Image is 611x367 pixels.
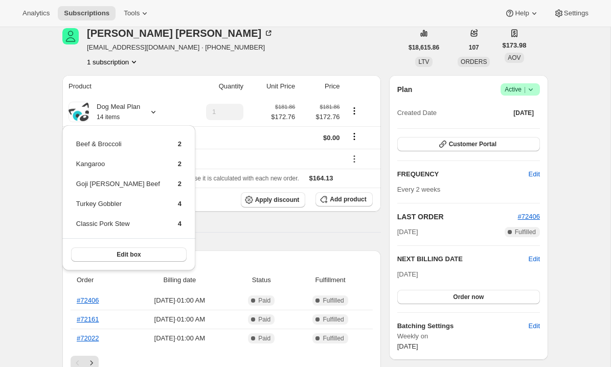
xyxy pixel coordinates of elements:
[258,315,270,324] span: Paid
[77,296,99,304] a: #72406
[298,75,343,98] th: Price
[178,180,182,188] span: 2
[397,186,441,193] span: Every 2 weeks
[131,275,229,285] span: Billing date
[397,290,540,304] button: Order now
[548,6,595,20] button: Settings
[315,192,372,207] button: Add product
[523,318,546,334] button: Edit
[402,40,445,55] button: $18,615.86
[397,212,518,222] h2: LAST ORDER
[117,250,141,259] span: Edit box
[397,270,418,278] span: [DATE]
[397,331,540,341] span: Weekly on
[275,104,295,110] small: $181.86
[246,75,298,98] th: Unit Price
[77,334,99,342] a: #72022
[397,108,437,118] span: Created Date
[529,169,540,179] span: Edit
[271,112,295,122] span: $172.76
[499,6,545,20] button: Help
[323,134,340,142] span: $0.00
[76,158,161,177] td: Kangaroo
[77,315,99,323] a: #72161
[118,6,156,20] button: Tools
[461,58,487,65] span: ORDERS
[453,293,484,301] span: Order now
[258,334,270,342] span: Paid
[131,333,229,343] span: [DATE] · 01:00 AM
[397,254,529,264] h2: NEXT BILLING DATE
[76,178,161,197] td: Goji [PERSON_NAME] Beef
[463,40,485,55] button: 107
[502,40,526,51] span: $173.98
[69,154,340,164] div: Discount (5%)
[524,85,526,94] span: |
[323,315,344,324] span: Fulfilled
[241,192,306,208] button: Apply discount
[469,43,479,52] span: 107
[449,140,496,148] span: Customer Portal
[124,9,140,17] span: Tools
[87,57,139,67] button: Product actions
[64,9,109,17] span: Subscriptions
[346,131,363,142] button: Shipping actions
[518,212,540,222] button: #72406
[397,321,529,331] h6: Batching Settings
[529,321,540,331] span: Edit
[309,174,333,182] span: $164.13
[258,296,270,305] span: Paid
[69,103,89,121] img: product img
[178,140,182,148] span: 2
[507,106,540,120] button: [DATE]
[22,9,50,17] span: Analytics
[330,195,366,203] span: Add product
[87,42,274,53] span: [EMAIL_ADDRESS][DOMAIN_NAME] · [PHONE_NUMBER]
[505,84,536,95] span: Active
[182,75,246,98] th: Quantity
[515,228,536,236] span: Fulfilled
[323,296,344,305] span: Fulfilled
[71,269,128,291] th: Order
[397,169,529,179] h2: FREQUENCY
[523,166,546,182] button: Edit
[16,6,56,20] button: Analytics
[564,9,589,17] span: Settings
[397,84,413,95] h2: Plan
[178,200,182,208] span: 4
[397,342,418,350] span: [DATE]
[529,254,540,264] button: Edit
[320,104,340,110] small: $181.86
[62,75,182,98] th: Product
[178,160,182,168] span: 2
[346,105,363,117] button: Product actions
[76,139,161,157] td: Beef & Broccoli
[397,137,540,151] button: Customer Portal
[97,113,120,121] small: 14 items
[513,109,534,117] span: [DATE]
[515,9,529,17] span: Help
[71,247,187,262] button: Edit box
[71,259,373,269] h2: Payment attempts
[301,112,340,122] span: $172.76
[323,334,344,342] span: Fulfilled
[131,295,229,306] span: [DATE] · 01:00 AM
[235,275,288,285] span: Status
[508,54,521,61] span: AOV
[58,6,116,20] button: Subscriptions
[76,198,161,217] td: Turkey Gobbler
[397,227,418,237] span: [DATE]
[255,196,300,204] span: Apply discount
[131,314,229,325] span: [DATE] · 01:00 AM
[295,275,367,285] span: Fulfillment
[409,43,439,52] span: $18,615.86
[518,213,540,220] a: #72406
[89,102,140,122] div: Dog Meal Plan
[76,218,161,237] td: Classic Pork Stew
[62,28,79,44] span: Lisa Luedtke
[418,58,429,65] span: LTV
[87,28,274,38] div: [PERSON_NAME] [PERSON_NAME]
[178,220,182,227] span: 4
